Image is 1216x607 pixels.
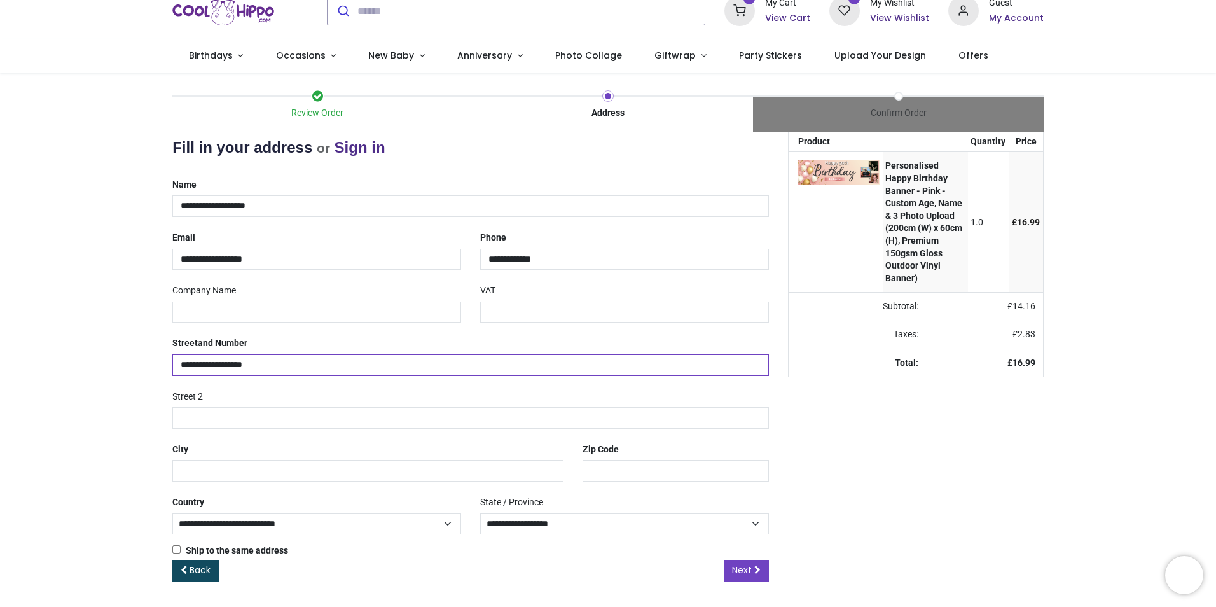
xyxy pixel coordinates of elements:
a: Giftwrap [638,39,722,73]
th: Price [1009,132,1043,151]
span: Upload Your Design [834,49,926,62]
a: 1 [724,5,755,15]
a: Back [172,560,219,582]
span: £ [1012,329,1035,339]
span: Giftwrap [654,49,696,62]
span: 14.16 [1012,301,1035,311]
iframe: Brevo live chat [1165,556,1203,594]
span: Party Stickers [739,49,802,62]
label: State / Province [480,492,543,513]
span: Next [732,564,752,576]
span: Anniversary [457,49,512,62]
span: Fill in your address [172,139,312,156]
a: New Baby [352,39,441,73]
strong: Personalised Happy Birthday Banner - Pink - Custom Age, Name & 3 Photo Upload (200cm (W) x 60cm (... [885,160,962,283]
label: City [172,439,188,461]
a: Sign in [335,139,385,156]
span: and Number [198,338,247,348]
label: Country [172,492,204,513]
label: Name [172,174,197,196]
small: or [317,141,330,155]
span: £ [1007,301,1035,311]
label: Ship to the same address [172,545,288,557]
strong: Total: [895,358,918,368]
div: 1.0 [971,216,1005,229]
a: View Wishlist [870,12,929,25]
a: Anniversary [441,39,539,73]
td: Taxes: [789,321,926,349]
span: 16.99 [1012,358,1035,368]
label: Email [172,227,195,249]
a: Occasions [259,39,352,73]
a: Next [724,560,769,582]
strong: £ [1007,358,1035,368]
a: Birthdays [172,39,259,73]
span: Back [190,564,211,576]
span: Occasions [276,49,326,62]
a: My Account [989,12,1044,25]
span: Photo Collage [555,49,622,62]
span: 16.99 [1017,217,1040,227]
div: Address [463,107,754,120]
label: VAT [480,280,495,302]
img: AAAABklEQVQDAKn+YOT7wS79AAAAAElFTkSuQmCC [798,160,880,184]
a: View Cart [765,12,810,25]
th: Quantity [968,132,1009,151]
span: Birthdays [189,49,233,62]
span: 2.83 [1018,329,1035,339]
label: Street 2 [172,386,203,408]
label: Zip Code [583,439,619,461]
span: £ [1012,217,1040,227]
span: Offers [958,49,988,62]
div: Confirm Order [753,107,1044,120]
div: Review Order [172,107,463,120]
input: Ship to the same address [172,545,181,554]
a: 0 [829,5,860,15]
label: Street [172,333,247,354]
span: New Baby [368,49,414,62]
label: Phone [480,227,506,249]
label: Company Name [172,280,236,302]
th: Product [789,132,883,151]
td: Subtotal: [789,293,926,321]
